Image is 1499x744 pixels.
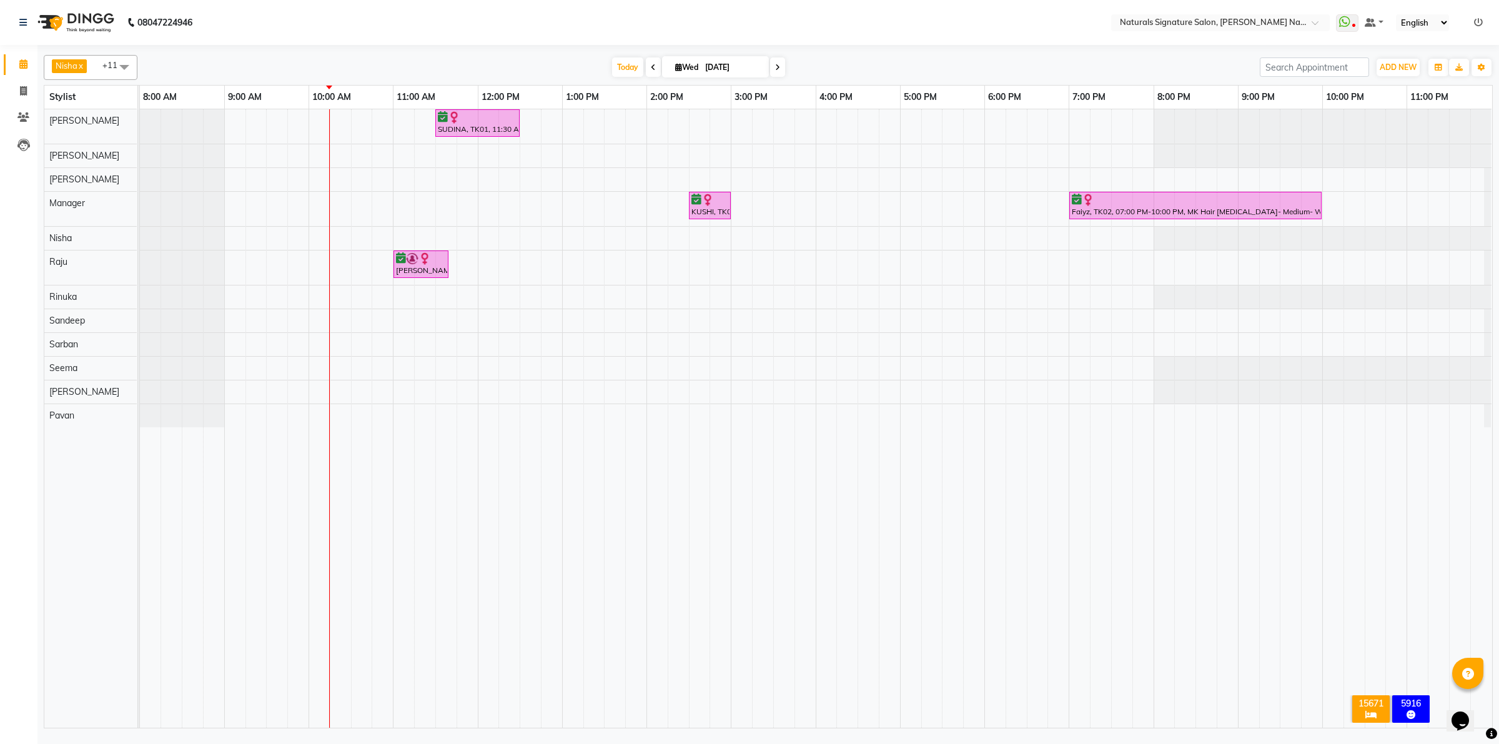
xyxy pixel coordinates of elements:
[1407,88,1452,106] a: 11:00 PM
[563,88,602,106] a: 1:00 PM
[1260,57,1369,77] input: Search Appointment
[49,339,78,350] span: Sarban
[102,60,127,70] span: +11
[49,174,119,185] span: [PERSON_NAME]
[49,150,119,161] span: [PERSON_NAME]
[49,115,119,126] span: [PERSON_NAME]
[49,91,76,102] span: Stylist
[49,291,77,302] span: Rinuka
[77,61,83,71] a: x
[309,88,354,106] a: 10:00 AM
[1239,88,1278,106] a: 9:00 PM
[1069,88,1109,106] a: 7:00 PM
[672,62,701,72] span: Wed
[1447,694,1487,732] iframe: chat widget
[49,197,85,209] span: Manager
[701,58,764,77] input: 2025-09-03
[49,315,85,326] span: Sandeep
[32,5,117,40] img: logo
[49,232,72,244] span: Nisha
[816,88,856,106] a: 4:00 PM
[1395,698,1427,709] div: 5916
[478,88,523,106] a: 12:00 PM
[49,386,119,397] span: [PERSON_NAME]
[1071,194,1320,217] div: Faiyz, TK02, 07:00 PM-10:00 PM, MK Hair [MEDICAL_DATA]- Medium- Women
[49,410,74,421] span: Pavan
[690,194,730,217] div: KUSHI, TK03, 02:30 PM-03:00 PM, [GEOGRAPHIC_DATA]| Bangs
[731,88,771,106] a: 3:00 PM
[1154,88,1194,106] a: 8:00 PM
[395,252,447,276] div: [PERSON_NAME], TK04, 11:00 AM-11:40 AM, Hair Cut By Stylist
[1380,62,1417,72] span: ADD NEW
[49,362,77,374] span: Seema
[1323,88,1367,106] a: 10:00 PM
[137,5,192,40] b: 08047224946
[1377,59,1420,76] button: ADD NEW
[647,88,686,106] a: 2:00 PM
[225,88,265,106] a: 9:00 AM
[393,88,438,106] a: 11:00 AM
[56,61,77,71] span: Nisha
[612,57,643,77] span: Today
[1355,698,1387,709] div: 15671
[985,88,1024,106] a: 6:00 PM
[901,88,940,106] a: 5:00 PM
[437,111,518,135] div: SUDINA, TK01, 11:30 AM-12:30 PM, Olaplex- Spa Treatment- Short- Women
[140,88,180,106] a: 8:00 AM
[49,256,67,267] span: Raju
